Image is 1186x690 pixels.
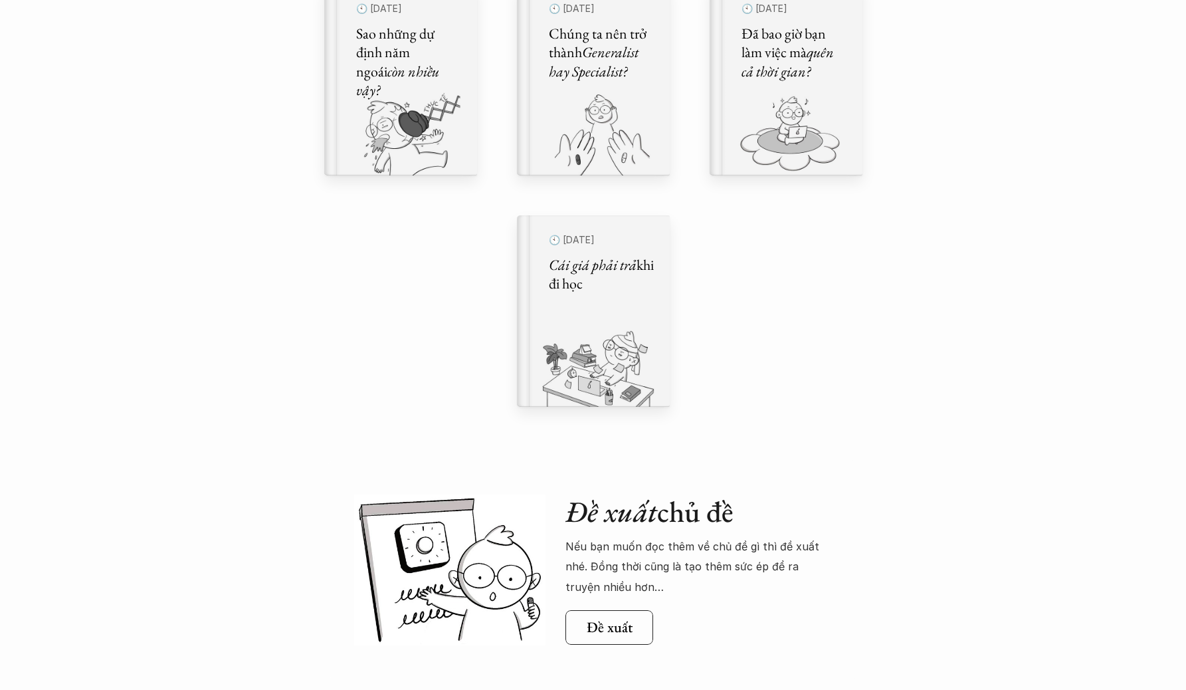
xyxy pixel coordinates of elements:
[565,536,833,597] p: Nếu bạn muốn đọc thêm về chủ đề gì thì đề xuất nhé. Đồng thời cũng là tạo thêm sức ép để ra truyệ...
[549,43,641,81] em: Generalist hay Specialist?
[549,25,654,82] h5: Chúng ta nên trở thành
[565,495,833,530] h2: chủ đề
[356,25,461,100] h5: Sao những dự định năm ngoái
[565,610,653,645] a: Đề xuất
[549,255,637,275] em: Cái giá phải trả
[741,43,837,81] em: quên cả thời gian?
[565,493,657,530] em: Đề xuất
[549,256,654,294] h5: khi đi học
[356,62,442,100] em: còn nhiều vậy?
[549,231,654,249] p: 🕙 [DATE]
[741,25,846,82] h5: Đã bao giờ bạn làm việc mà
[587,619,633,636] h5: Đề xuất
[517,215,670,407] a: 🕙 [DATE]Cái giá phải trảkhi đi học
